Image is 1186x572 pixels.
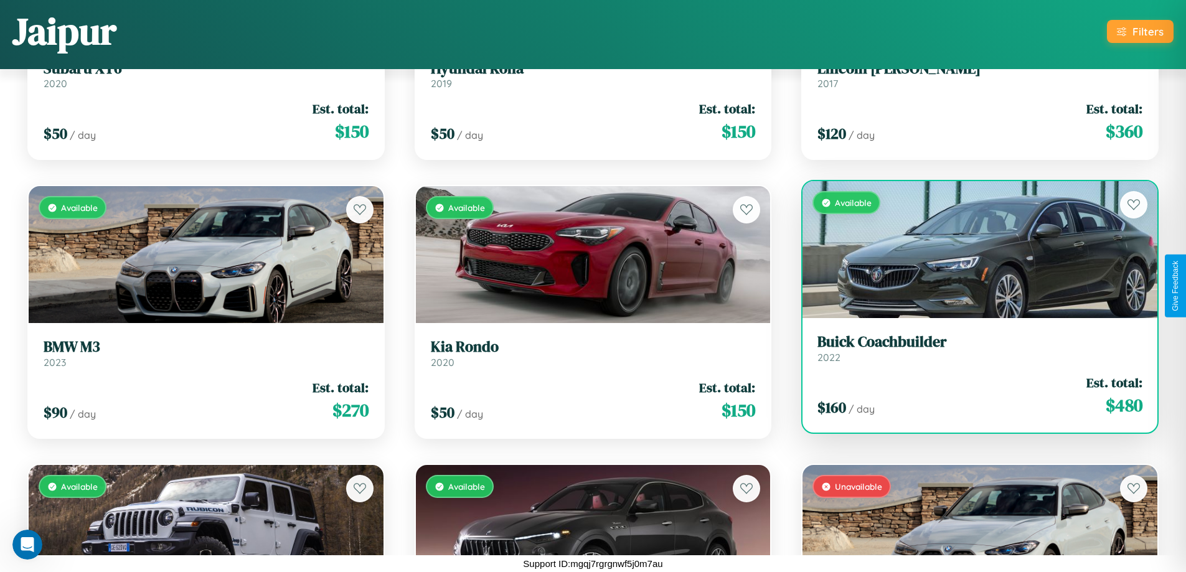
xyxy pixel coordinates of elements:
[431,123,454,144] span: $ 50
[817,60,1142,90] a: Lincoln [PERSON_NAME]2017
[44,356,66,368] span: 2023
[457,408,483,420] span: / day
[523,555,662,572] p: Support ID: mgqj7rgrgnwf5j0m7au
[699,378,755,396] span: Est. total:
[1106,119,1142,144] span: $ 360
[431,338,756,368] a: Kia Rondo2020
[12,530,42,560] iframe: Intercom live chat
[44,338,369,356] h3: BMW M3
[61,481,98,492] span: Available
[817,333,1142,351] h3: Buick Coachbuilder
[335,119,369,144] span: $ 150
[70,129,96,141] span: / day
[722,119,755,144] span: $ 150
[817,333,1142,363] a: Buick Coachbuilder2022
[1106,393,1142,418] span: $ 480
[849,129,875,141] span: / day
[457,129,483,141] span: / day
[835,197,872,208] span: Available
[817,351,840,363] span: 2022
[44,338,369,368] a: BMW M32023
[44,77,67,90] span: 2020
[817,60,1142,78] h3: Lincoln [PERSON_NAME]
[431,402,454,423] span: $ 50
[44,123,67,144] span: $ 50
[722,398,755,423] span: $ 150
[44,60,369,90] a: Subaru XT62020
[431,356,454,368] span: 2020
[313,100,369,118] span: Est. total:
[1132,25,1164,38] div: Filters
[835,481,882,492] span: Unavailable
[70,408,96,420] span: / day
[817,123,846,144] span: $ 120
[1086,373,1142,391] span: Est. total:
[44,402,67,423] span: $ 90
[1086,100,1142,118] span: Est. total:
[431,60,756,90] a: Hyundai Kona2019
[817,77,838,90] span: 2017
[849,403,875,415] span: / day
[12,6,116,57] h1: Jaipur
[448,202,485,213] span: Available
[332,398,369,423] span: $ 270
[1107,20,1174,43] button: Filters
[699,100,755,118] span: Est. total:
[1171,261,1180,311] div: Give Feedback
[61,202,98,213] span: Available
[431,338,756,356] h3: Kia Rondo
[313,378,369,396] span: Est. total:
[431,77,452,90] span: 2019
[448,481,485,492] span: Available
[817,397,846,418] span: $ 160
